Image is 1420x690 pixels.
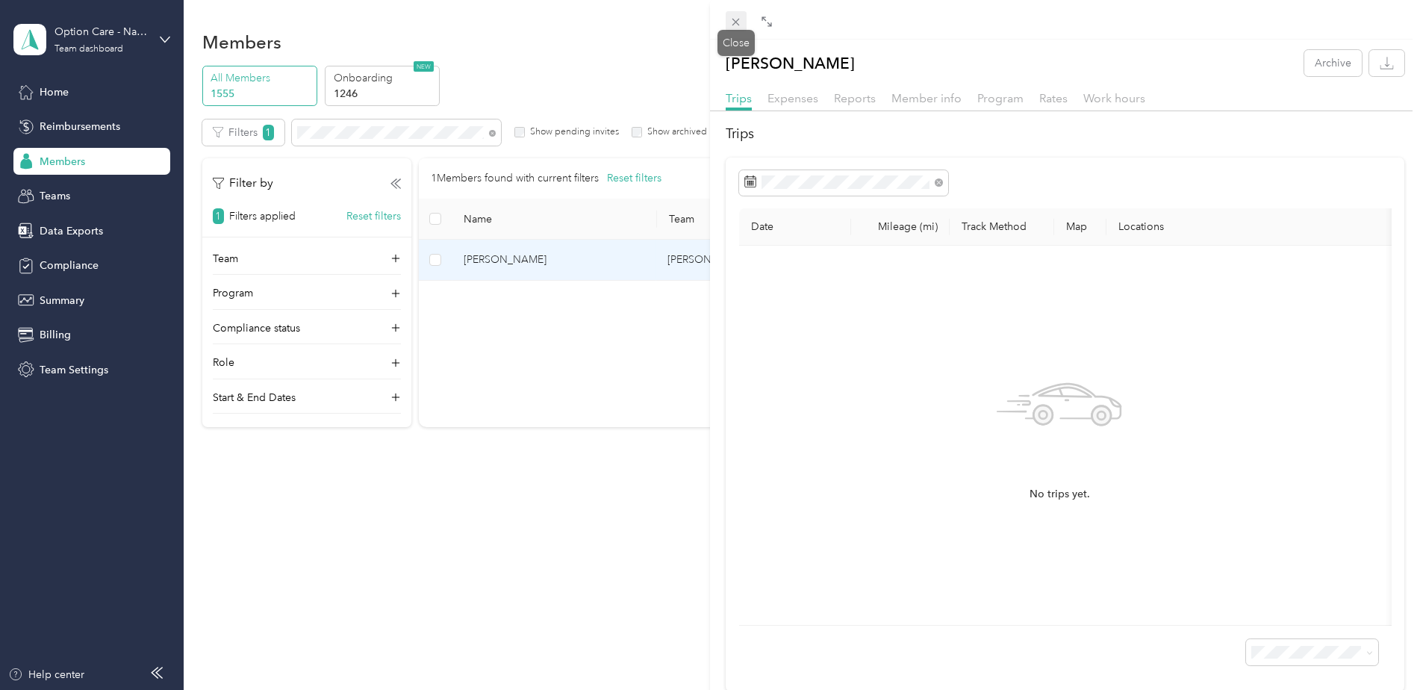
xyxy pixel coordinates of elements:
th: Map [1054,208,1106,246]
span: No trips yet. [1030,486,1090,503]
span: Program [977,91,1024,105]
p: [PERSON_NAME] [726,50,855,76]
span: Reports [834,91,876,105]
div: Close [717,30,755,56]
span: Rates [1039,91,1068,105]
th: Track Method [950,208,1054,246]
span: Expenses [767,91,818,105]
span: Member info [891,91,962,105]
th: Date [739,208,851,246]
button: Archive [1304,50,1362,76]
iframe: Everlance-gr Chat Button Frame [1336,606,1420,690]
span: Work hours [1083,91,1145,105]
span: Trips [726,91,752,105]
h2: Trips [726,124,1404,144]
th: Mileage (mi) [851,208,950,246]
